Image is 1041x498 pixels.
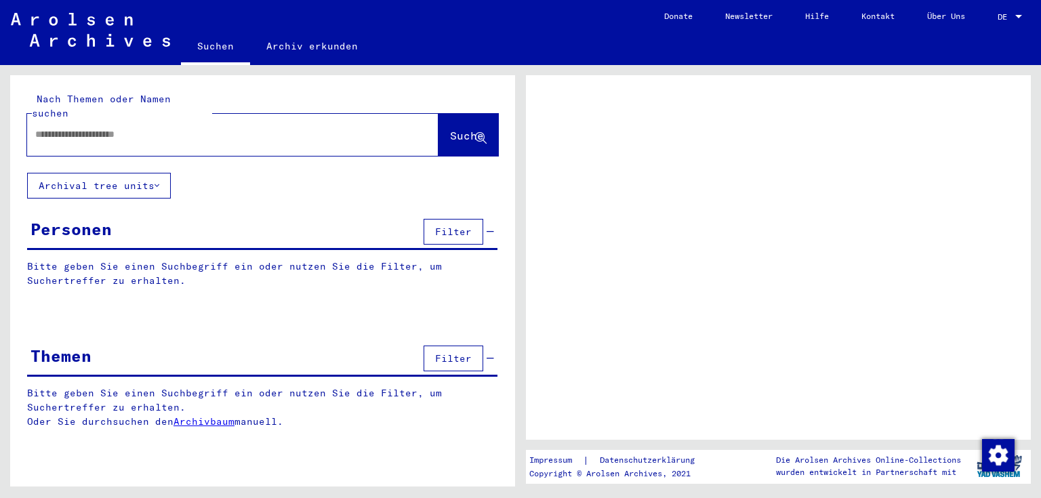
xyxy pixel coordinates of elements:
[181,30,250,65] a: Suchen
[529,453,711,468] div: |
[424,219,483,245] button: Filter
[438,114,498,156] button: Suche
[27,173,171,199] button: Archival tree units
[27,260,497,288] p: Bitte geben Sie einen Suchbegriff ein oder nutzen Sie die Filter, um Suchertreffer zu erhalten.
[450,129,484,142] span: Suche
[30,217,112,241] div: Personen
[435,352,472,365] span: Filter
[776,454,961,466] p: Die Arolsen Archives Online-Collections
[27,386,498,429] p: Bitte geben Sie einen Suchbegriff ein oder nutzen Sie die Filter, um Suchertreffer zu erhalten. O...
[776,466,961,478] p: wurden entwickelt in Partnerschaft mit
[424,346,483,371] button: Filter
[435,226,472,238] span: Filter
[32,93,171,119] mat-label: Nach Themen oder Namen suchen
[30,344,91,368] div: Themen
[982,439,1015,472] img: Zustimmung ändern
[589,453,711,468] a: Datenschutzerklärung
[981,438,1014,471] div: Zustimmung ändern
[998,12,1013,22] span: DE
[173,415,234,428] a: Archivbaum
[250,30,374,62] a: Archiv erkunden
[529,453,583,468] a: Impressum
[11,13,170,47] img: Arolsen_neg.svg
[974,449,1025,483] img: yv_logo.png
[529,468,711,480] p: Copyright © Arolsen Archives, 2021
